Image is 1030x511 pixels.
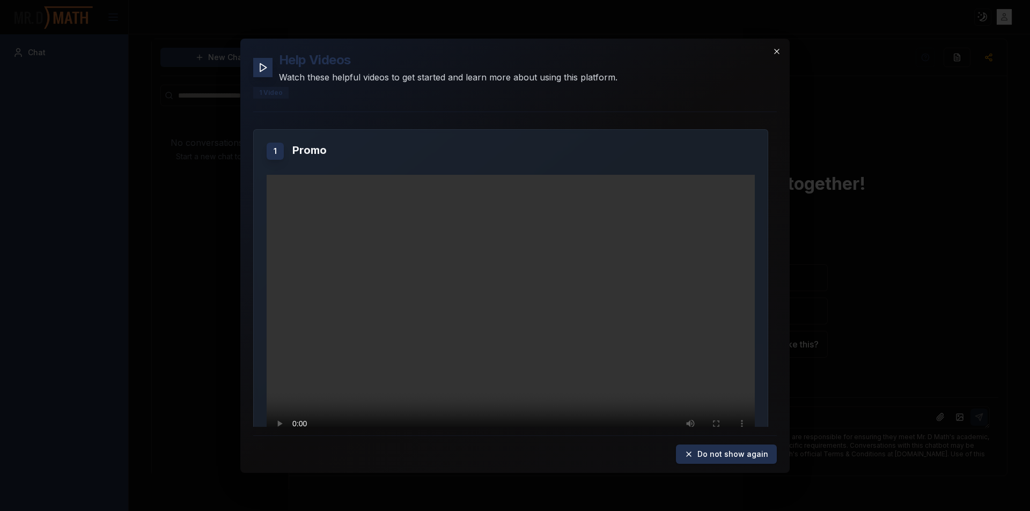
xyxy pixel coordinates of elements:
[279,70,617,83] p: Watch these helpful videos to get started and learn more about using this platform.
[279,51,617,68] h2: Help Videos
[267,142,284,159] div: 1
[676,445,777,464] button: Do not show again
[253,86,289,98] div: 1 Video
[292,142,755,157] h3: Promo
